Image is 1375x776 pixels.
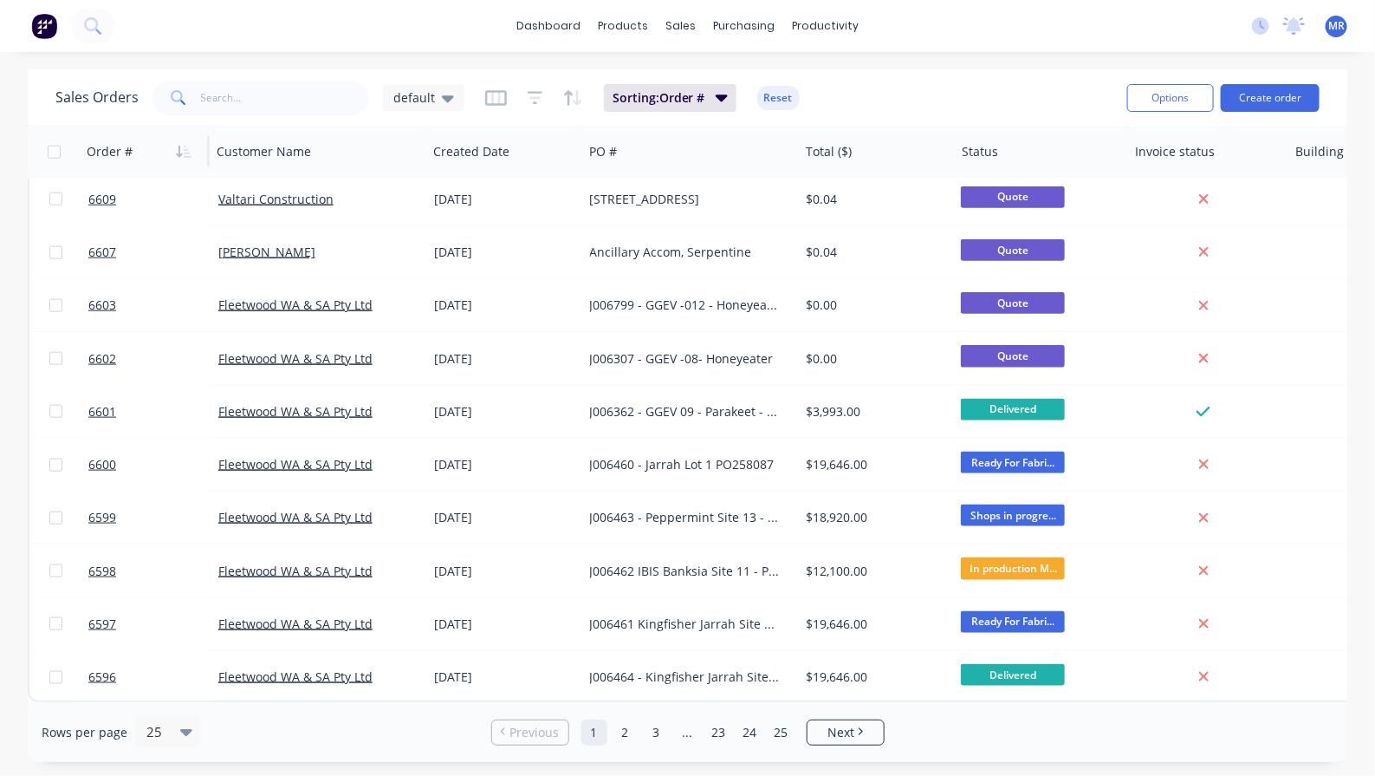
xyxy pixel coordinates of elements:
div: $18,920.00 [806,509,940,526]
a: Page 1 is your current page [581,720,607,746]
h1: Sales Orders [55,89,139,106]
div: [DATE] [434,668,576,686]
a: Fleetwood WA & SA Pty Ltd [218,456,373,473]
a: 6607 [88,226,218,278]
a: Valtari Construction [218,191,334,207]
span: Quote [961,345,1065,367]
a: Fleetwood WA & SA Pty Ltd [218,350,373,367]
div: productivity [783,13,867,39]
span: 6602 [88,350,116,368]
div: J006460 - Jarrah Lot 1 PO258087 [590,456,782,473]
span: Next [827,724,854,741]
a: 6602 [88,333,218,385]
a: 6596 [88,651,218,703]
span: 6609 [88,191,116,208]
a: Page 23 [706,720,732,746]
a: Fleetwood WA & SA Pty Ltd [218,509,373,525]
a: Next page [807,724,884,741]
div: PO # [589,143,617,160]
span: Delivered [961,399,1065,421]
a: Fleetwood WA & SA Pty Ltd [218,563,373,579]
a: Fleetwood WA & SA Pty Ltd [218,668,373,685]
a: Fleetwood WA & SA Pty Ltd [218,403,373,420]
span: MR [1328,18,1345,34]
span: In production M... [961,558,1065,579]
span: 6601 [88,403,116,421]
div: $19,646.00 [806,668,940,686]
div: J006461 Kingfisher Jarrah Site 3 - PO258057 [590,616,782,633]
a: dashboard [508,13,589,39]
div: J006464 - Kingfisher Jarrah Site 1 - PO258033 [590,668,782,686]
a: Fleetwood WA & SA Pty Ltd [218,297,373,313]
div: [DATE] [434,297,576,314]
a: Page 24 [737,720,763,746]
div: [DATE] [434,350,576,368]
button: Sorting:Order # [604,84,736,112]
span: 6597 [88,616,116,633]
div: J006462 IBIS Banksia Site 11 - PO258050 [590,563,782,580]
div: [DATE] [434,191,576,208]
div: products [589,13,657,39]
span: 6600 [88,456,116,473]
button: Options [1127,84,1214,112]
div: purchasing [704,13,783,39]
span: 6599 [88,509,116,526]
div: [DATE] [434,244,576,261]
div: $19,646.00 [806,616,940,633]
span: 6596 [88,668,116,686]
div: Ancillary Accom, Serpentine [590,244,782,261]
div: Status [962,143,998,160]
div: $0.00 [806,350,940,368]
span: Previous [509,724,559,741]
div: [DATE] [434,563,576,580]
span: Ready For Fabri... [961,452,1065,473]
button: Reset [757,86,800,110]
span: Rows per page [42,724,127,741]
a: [PERSON_NAME] [218,244,315,260]
a: 6599 [88,492,218,544]
div: [DATE] [434,456,576,473]
a: 6600 [88,439,218,491]
a: 6598 [88,545,218,597]
span: Shops in progre... [961,505,1065,526]
a: Page 25 [769,720,795,746]
a: Jump forward [675,720,701,746]
span: 6598 [88,563,116,580]
div: Total ($) [806,143,852,160]
a: Previous page [492,724,568,741]
div: Customer Name [217,143,311,160]
a: Page 3 [644,720,670,746]
div: J006799 - GGEV -012 - Honeyeater [590,297,782,314]
a: 6597 [88,598,218,650]
span: Sorting: Order # [613,89,705,107]
a: 6601 [88,386,218,438]
ul: Pagination [484,720,892,746]
div: sales [657,13,704,39]
a: Page 2 [613,720,639,746]
img: Factory [31,13,57,39]
div: Order # [87,143,133,160]
div: $0.04 [806,191,940,208]
span: Quote [961,239,1065,261]
div: $0.04 [806,244,940,261]
span: Quote [961,186,1065,208]
div: $19,646.00 [806,456,940,473]
div: [DATE] [434,616,576,633]
div: Created Date [433,143,509,160]
span: 6607 [88,244,116,261]
input: Search... [201,81,370,115]
div: $0.00 [806,297,940,314]
div: J006463 - Peppermint Site 13 - PO258088 [590,509,782,526]
div: Invoice status [1135,143,1215,160]
div: $3,993.00 [806,403,940,421]
div: [DATE] [434,509,576,526]
div: J006307 - GGEV -08- Honeyeater [590,350,782,368]
div: $12,100.00 [806,563,940,580]
div: J006362 - GGEV 09 - Parakeet - PO258010 [590,403,782,421]
button: Create order [1221,84,1320,112]
div: [STREET_ADDRESS] [590,191,782,208]
a: 6603 [88,279,218,331]
div: [DATE] [434,403,576,421]
span: Ready For Fabri... [961,611,1065,633]
span: 6603 [88,297,116,314]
